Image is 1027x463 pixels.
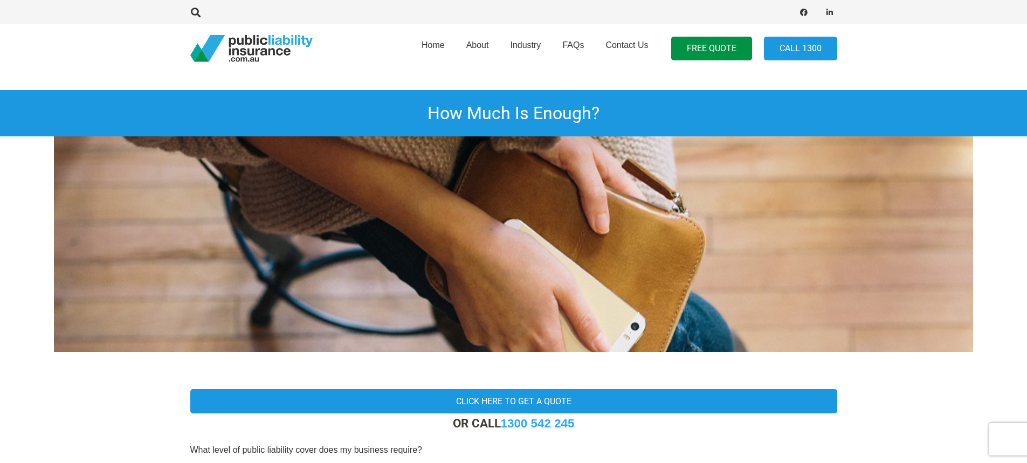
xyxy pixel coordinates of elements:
span: About [466,40,489,50]
a: Contact Us [595,21,659,76]
span: FAQs [562,40,584,50]
a: Click here to get a quote [190,389,837,413]
a: pli_logotransparent [190,35,313,62]
p: What level of public liability cover does my business require? [190,444,837,456]
span: Home [422,40,445,50]
img: Reducing Your Public Liability Cost [54,136,973,352]
span: Contact Us [605,40,648,50]
span: Industry [510,40,541,50]
a: Facebook [796,5,811,20]
a: About [456,21,500,76]
a: Home [411,21,456,76]
a: Industry [499,21,552,76]
a: FAQs [552,21,595,76]
a: LinkedIn [822,5,837,20]
a: 1300 542 245 [501,417,575,430]
a: Call 1300 [764,37,837,61]
a: Search [185,8,207,17]
a: FREE QUOTE [671,37,752,61]
strong: OR CALL [453,416,575,430]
